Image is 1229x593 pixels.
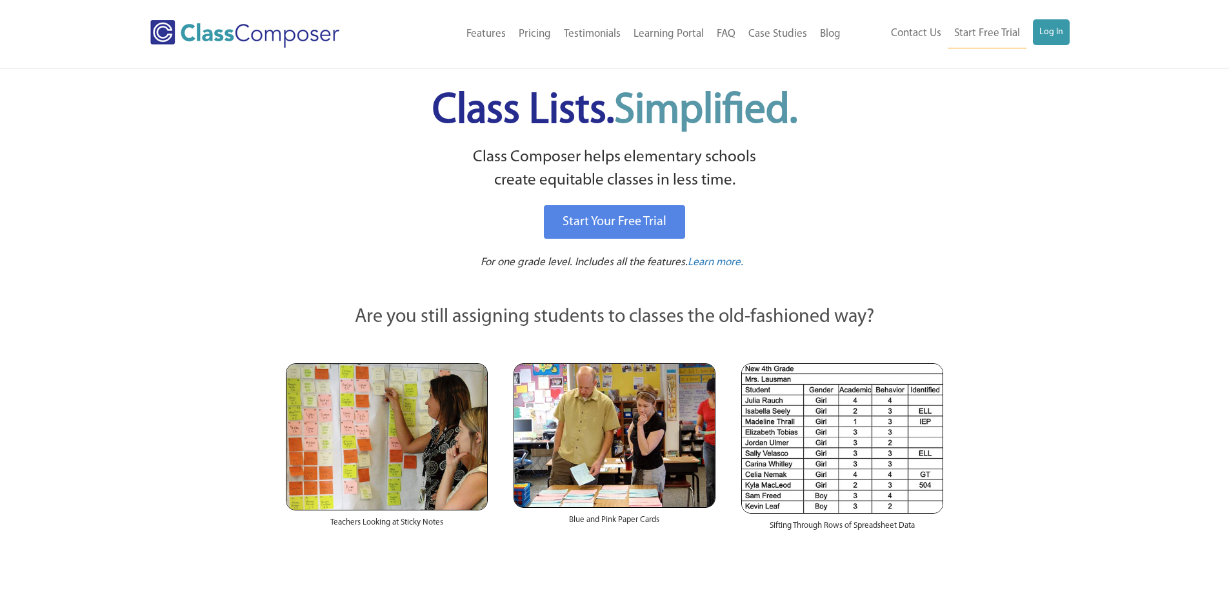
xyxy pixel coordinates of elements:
img: Class Composer [150,20,339,48]
a: Blog [814,20,847,48]
img: Spreadsheets [741,363,943,514]
div: Blue and Pink Paper Cards [514,508,715,539]
img: Blue and Pink Paper Cards [514,363,715,507]
a: Testimonials [557,20,627,48]
a: FAQ [710,20,742,48]
nav: Header Menu [847,19,1070,48]
a: Learn more. [688,255,743,271]
a: Features [460,20,512,48]
a: Start Free Trial [948,19,1026,48]
a: Log In [1033,19,1070,45]
div: Sifting Through Rows of Spreadsheet Data [741,514,943,545]
p: Class Composer helps elementary schools create equitable classes in less time. [284,146,946,193]
span: For one grade level. Includes all the features. [481,257,688,268]
nav: Header Menu [392,20,847,48]
span: Simplified. [614,90,797,132]
img: Teachers Looking at Sticky Notes [286,363,488,510]
span: Start Your Free Trial [563,216,666,228]
a: Start Your Free Trial [544,205,685,239]
p: Are you still assigning students to classes the old-fashioned way? [286,303,944,332]
a: Learning Portal [627,20,710,48]
span: Learn more. [688,257,743,268]
a: Case Studies [742,20,814,48]
div: Teachers Looking at Sticky Notes [286,510,488,541]
a: Contact Us [884,19,948,48]
a: Pricing [512,20,557,48]
span: Class Lists. [432,90,797,132]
